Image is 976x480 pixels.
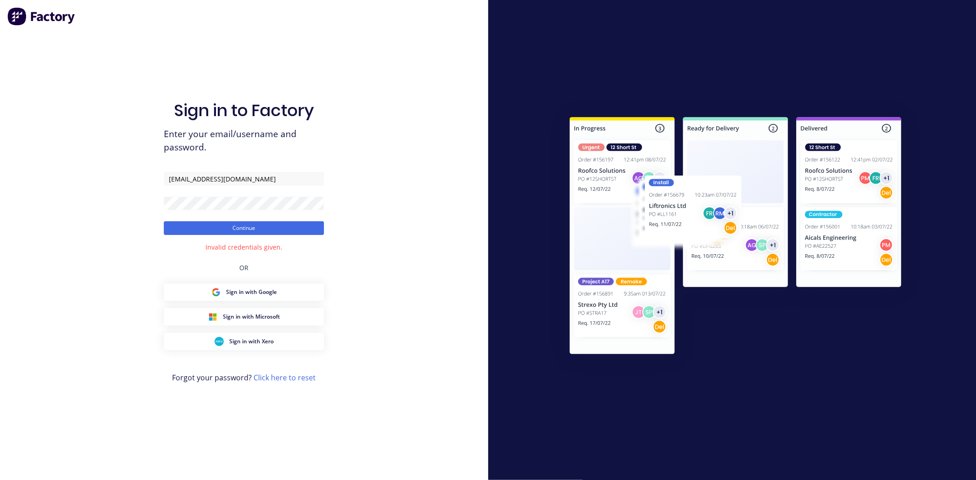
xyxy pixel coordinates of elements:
[7,7,76,26] img: Factory
[223,313,280,321] span: Sign in with Microsoft
[164,172,324,186] input: Email/Username
[164,333,324,350] button: Xero Sign inSign in with Xero
[164,308,324,325] button: Microsoft Sign inSign in with Microsoft
[211,288,221,297] img: Google Sign in
[215,337,224,346] img: Xero Sign in
[205,242,282,252] div: Invalid credentials given.
[164,221,324,235] button: Continue
[174,101,314,120] h1: Sign in to Factory
[164,283,324,301] button: Google Sign inSign in with Google
[253,373,316,383] a: Click here to reset
[226,288,277,296] span: Sign in with Google
[164,128,324,154] span: Enter your email/username and password.
[239,252,248,283] div: OR
[172,372,316,383] span: Forgot your password?
[550,99,922,376] img: Sign in
[229,337,274,346] span: Sign in with Xero
[208,312,217,321] img: Microsoft Sign in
